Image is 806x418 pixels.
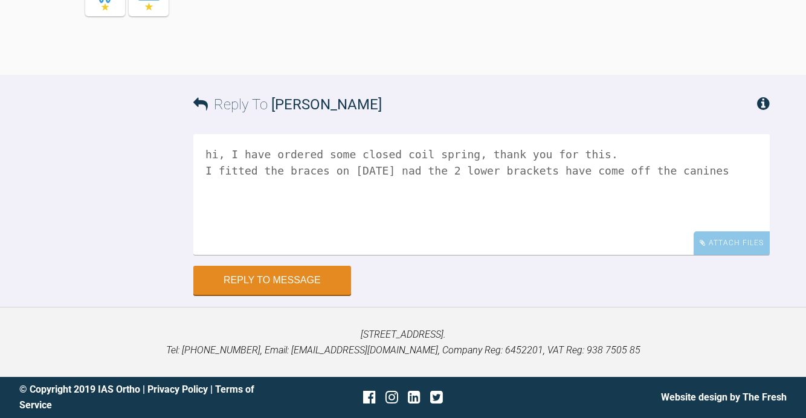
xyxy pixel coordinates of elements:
p: [STREET_ADDRESS]. Tel: [PHONE_NUMBER], Email: [EMAIL_ADDRESS][DOMAIN_NAME], Company Reg: 6452201,... [19,327,787,358]
a: Privacy Policy [147,384,208,395]
a: Website design by The Fresh [661,391,787,403]
div: Attach Files [694,231,770,255]
span: [PERSON_NAME] [271,96,382,113]
h3: Reply To [193,93,382,116]
textarea: hi, I have ordered some closed coil spring, thank you for this. I fitted the braces on [DATE] nad... [193,134,770,255]
button: Reply to Message [193,266,351,295]
div: © Copyright 2019 IAS Ortho | | [19,382,275,413]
